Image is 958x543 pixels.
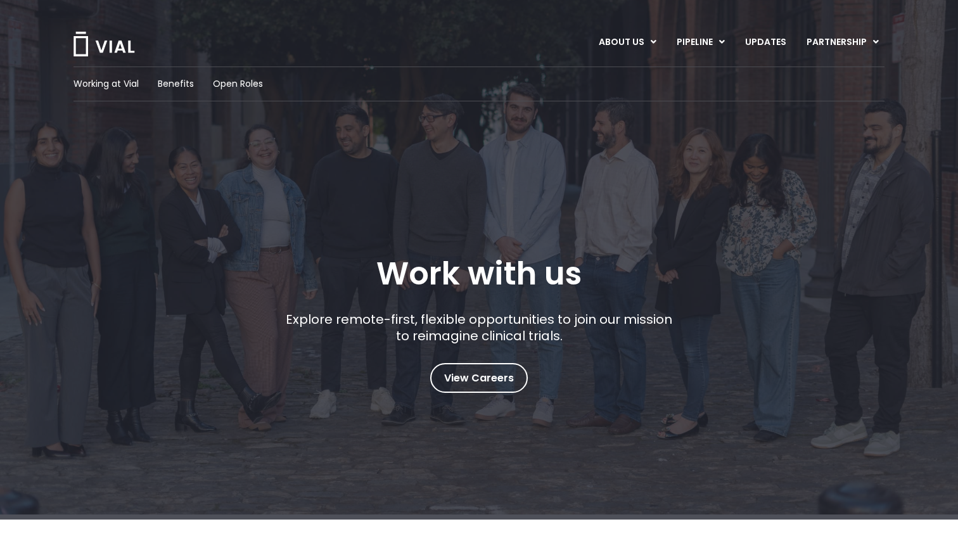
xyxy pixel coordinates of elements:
a: Working at Vial [73,77,139,91]
img: Vial Logo [72,32,136,56]
a: PARTNERSHIPMenu Toggle [796,32,889,53]
a: View Careers [430,363,528,393]
a: UPDATES [735,32,796,53]
a: PIPELINEMenu Toggle [667,32,734,53]
p: Explore remote-first, flexible opportunities to join our mission to reimagine clinical trials. [281,311,677,344]
a: Open Roles [213,77,263,91]
a: Benefits [158,77,194,91]
h1: Work with us [376,255,582,292]
a: ABOUT USMenu Toggle [589,32,666,53]
span: View Careers [444,370,514,386]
